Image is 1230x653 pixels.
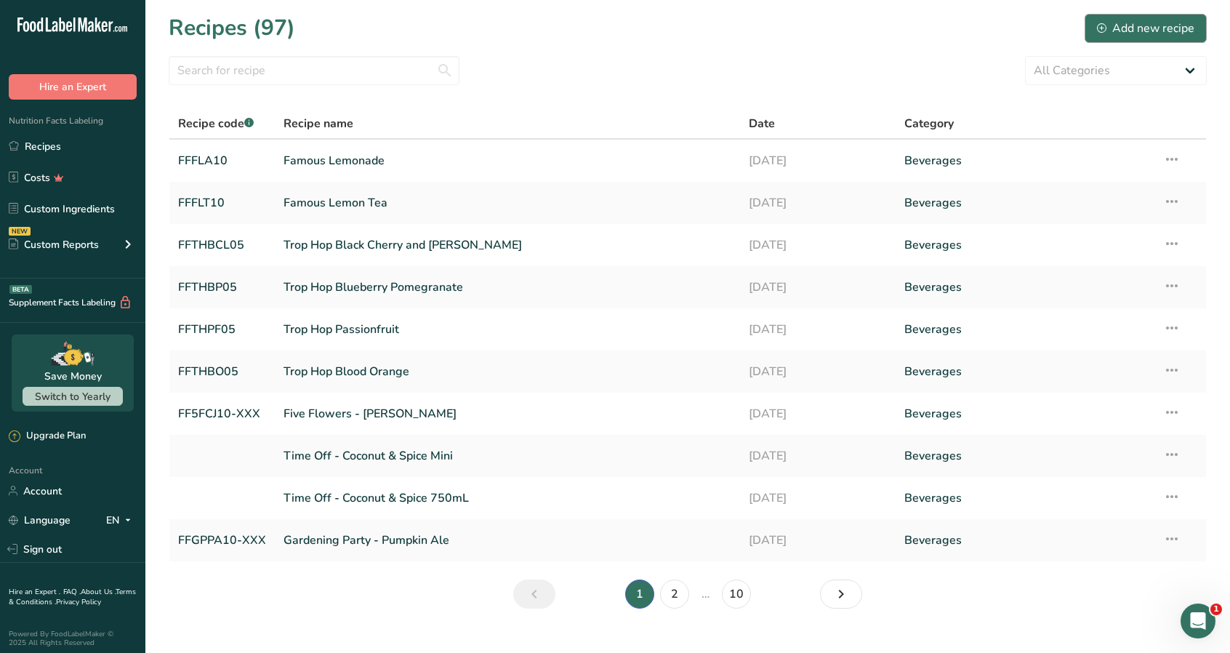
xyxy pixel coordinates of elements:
a: FFTHPF05 [178,314,266,345]
a: Time Off - Coconut & Spice 750mL [284,483,731,513]
a: FFFLA10 [178,145,266,176]
button: Switch to Yearly [23,387,123,406]
a: Five Flowers - [PERSON_NAME] [284,398,731,429]
a: Beverages [904,356,1146,387]
a: [DATE] [749,230,887,260]
div: EN [106,511,137,529]
div: NEW [9,227,31,236]
a: Beverages [904,441,1146,471]
a: FFGPPA10-XXX [178,525,266,556]
a: [DATE] [749,441,887,471]
a: Privacy Policy [56,597,101,607]
a: [DATE] [749,272,887,303]
a: Beverages [904,483,1146,513]
a: [DATE] [749,188,887,218]
h1: Recipes (97) [169,12,295,44]
span: Category [904,115,954,132]
span: 1 [1210,604,1222,615]
button: Add new recipe [1085,14,1207,43]
a: FFFLT10 [178,188,266,218]
a: FF5FCJ10-XXX [178,398,266,429]
span: Recipe code [178,116,254,132]
span: Date [749,115,775,132]
a: Trop Hop Black Cherry and [PERSON_NAME] [284,230,731,260]
a: [DATE] [749,314,887,345]
span: Recipe name [284,115,353,132]
a: Hire an Expert . [9,587,60,597]
a: Beverages [904,314,1146,345]
button: Hire an Expert [9,74,137,100]
div: BETA [9,285,32,294]
a: Time Off - Coconut & Spice Mini [284,441,731,471]
a: FFTHBCL05 [178,230,266,260]
span: Switch to Yearly [35,390,110,404]
div: Add new recipe [1097,20,1194,37]
a: FFTHBO05 [178,356,266,387]
a: [DATE] [749,483,887,513]
iframe: Intercom live chat [1181,604,1215,638]
div: Save Money [44,369,102,384]
a: About Us . [81,587,116,597]
div: Powered By FoodLabelMaker © 2025 All Rights Reserved [9,630,137,647]
a: Famous Lemonade [284,145,731,176]
a: Beverages [904,188,1146,218]
a: Famous Lemon Tea [284,188,731,218]
a: Trop Hop Blueberry Pomegranate [284,272,731,303]
div: Custom Reports [9,237,99,252]
a: Beverages [904,398,1146,429]
a: Gardening Party - Pumpkin Ale [284,525,731,556]
a: Terms & Conditions . [9,587,136,607]
a: [DATE] [749,145,887,176]
a: [DATE] [749,525,887,556]
a: Trop Hop Passionfruit [284,314,731,345]
a: FAQ . [63,587,81,597]
a: Page 2. [660,580,689,609]
a: Language [9,508,71,533]
div: Upgrade Plan [9,429,86,444]
a: Previous page [513,580,555,609]
a: Beverages [904,272,1146,303]
a: Beverages [904,230,1146,260]
a: [DATE] [749,356,887,387]
input: Search for recipe [169,56,459,85]
a: Next page [820,580,862,609]
a: Page 10. [722,580,751,609]
a: [DATE] [749,398,887,429]
a: Beverages [904,525,1146,556]
a: FFTHBP05 [178,272,266,303]
a: Beverages [904,145,1146,176]
a: Trop Hop Blood Orange [284,356,731,387]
